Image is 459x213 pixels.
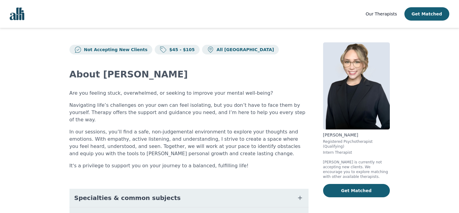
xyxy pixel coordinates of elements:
p: [PERSON_NAME] [323,132,390,138]
p: It's a privilege to support you on your journey to a balanced, fulfilling life! [69,162,309,169]
p: Not Accepting New Clients [82,47,148,53]
p: Intern Therapist [323,150,390,155]
p: [PERSON_NAME] is currently not accepting new clients. We encourage you to explore matching with o... [323,160,390,179]
h2: About [PERSON_NAME] [69,69,309,80]
p: Registered Psychotherapist (Qualifying) [323,139,390,149]
p: Navigating life’s challenges on your own can feel isolating, but you don’t have to face them by y... [69,102,309,123]
button: Get Matched [404,7,449,21]
button: Specialties & common subjects [69,189,309,207]
span: Specialties & common subjects [74,194,181,202]
button: Get Matched [323,184,390,197]
a: Our Therapists [366,10,397,18]
p: In our sessions, you’ll find a safe, non-judgemental environment to explore your thoughts and emo... [69,128,309,157]
p: All [GEOGRAPHIC_DATA] [214,47,274,53]
img: Olivia_Moore [323,42,390,129]
p: $45 - $105 [167,47,195,53]
p: Are you feeling stuck, overwhelmed, or seeking to improve your mental well-being? [69,90,309,97]
img: alli logo [10,8,24,20]
span: Our Therapists [366,11,397,16]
